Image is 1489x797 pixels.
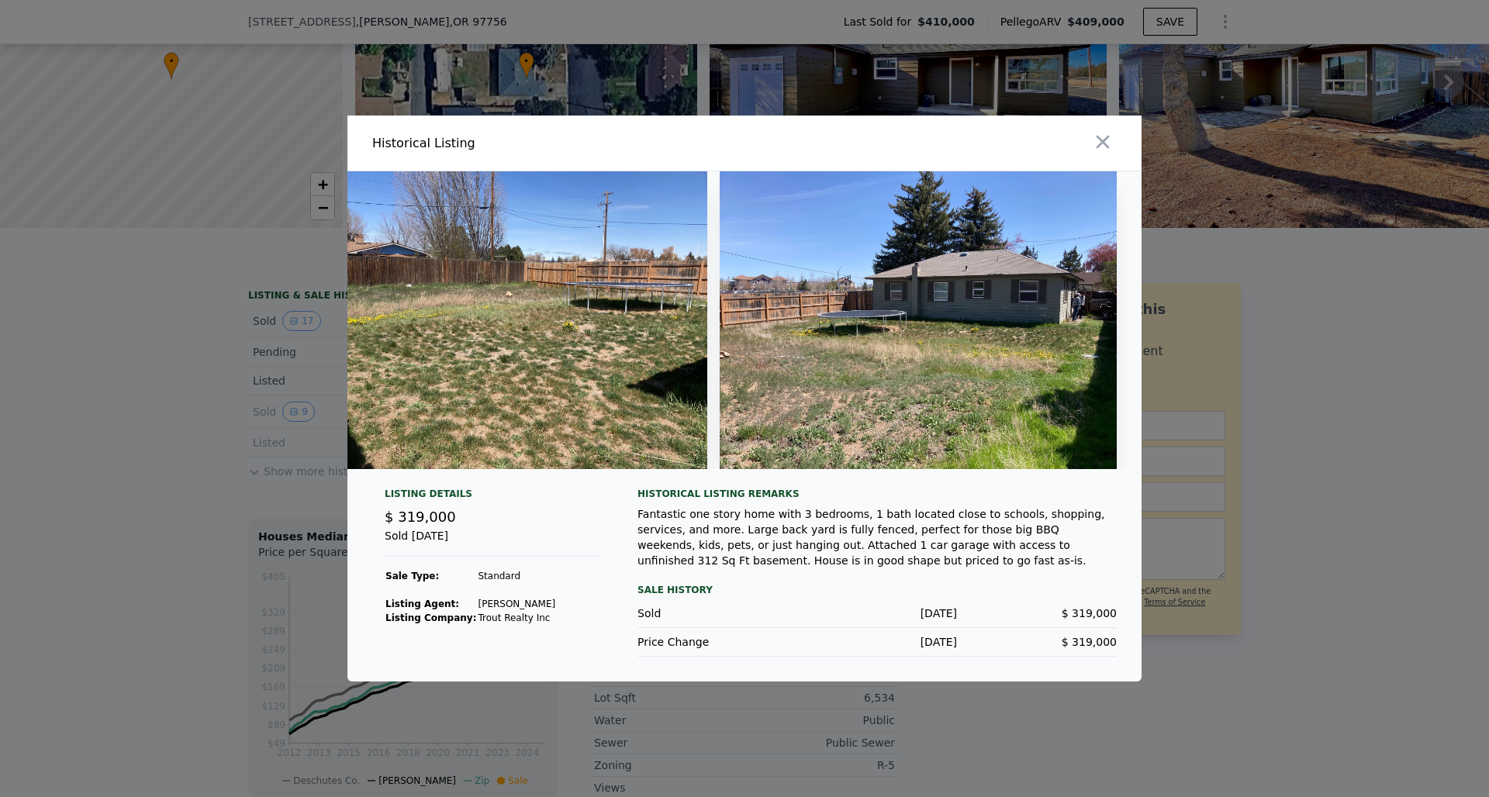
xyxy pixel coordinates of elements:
[1062,636,1117,648] span: $ 319,000
[385,488,600,506] div: Listing Details
[372,134,738,153] div: Historical Listing
[477,611,556,625] td: Trout Realty Inc
[385,571,439,581] strong: Sale Type:
[720,171,1117,469] img: Property Img
[797,606,957,621] div: [DATE]
[637,634,797,650] div: Price Change
[797,634,957,650] div: [DATE]
[385,599,459,609] strong: Listing Agent:
[385,509,456,525] span: $ 319,000
[637,488,1117,500] div: Historical Listing remarks
[477,597,556,611] td: [PERSON_NAME]
[637,606,797,621] div: Sold
[310,171,707,469] img: Property Img
[385,612,476,623] strong: Listing Company:
[637,506,1117,568] div: Fantastic one story home with 3 bedrooms, 1 bath located close to schools, shopping, services, an...
[1062,607,1117,619] span: $ 319,000
[385,528,600,557] div: Sold [DATE]
[637,581,1117,599] div: Sale History
[477,569,556,583] td: Standard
